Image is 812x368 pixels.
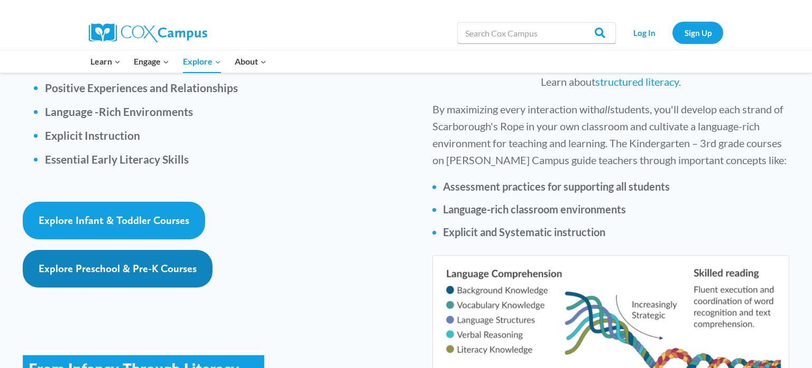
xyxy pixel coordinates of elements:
strong: Explicit and Systematic instruction [443,226,605,238]
nav: Primary Navigation [84,50,273,73]
a: Explore Preschool & Pre-K Courses [23,250,213,288]
strong: Language-rich classroom environments [443,203,626,216]
b: Explicit Instruction [45,129,140,142]
button: Child menu of Engage [127,50,177,73]
b: Language -Rich Environments [45,105,193,118]
i: all [599,103,610,115]
p: By maximizing every interaction with students, you'll develop each strand of Scarborough's Rope i... [432,101,789,168]
a: Sign Up [672,22,723,43]
button: Child menu of Learn [84,50,127,73]
p: Learn about [432,73,789,90]
button: Child menu of Explore [176,50,228,73]
b: Positive Experiences and Relationships [45,81,238,94]
img: Cox Campus [89,23,207,42]
button: Child menu of About [228,50,273,73]
b: Essential Early Literacy Skills [45,152,189,166]
span: Explore Infant & Toddler Courses [39,214,189,227]
a: structured literacy. [595,75,681,88]
strong: Assessment practices for supporting all students [443,180,670,193]
a: Explore Infant & Toddler Courses [23,202,205,239]
input: Search Cox Campus [457,22,616,43]
a: Log In [621,22,667,43]
nav: Secondary Navigation [621,22,723,43]
span: Explore Preschool & Pre-K Courses [39,262,197,275]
